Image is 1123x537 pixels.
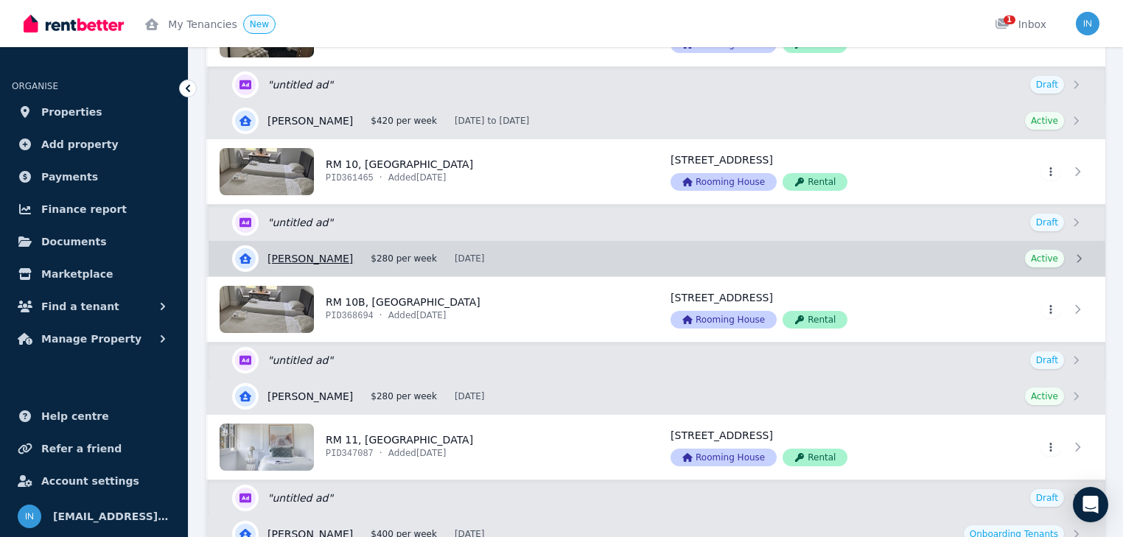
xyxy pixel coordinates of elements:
[41,298,119,315] span: Find a tenant
[41,200,127,218] span: Finance report
[41,233,107,250] span: Documents
[12,466,176,496] a: Account settings
[41,407,109,425] span: Help centre
[41,103,102,121] span: Properties
[979,415,1105,480] a: View details for RM 11, 4 Park Parade
[653,277,979,342] a: View details for RM 10B, 4 Park Parade
[979,139,1105,204] a: View details for RM 10, 4 Park Parade
[1040,301,1061,318] button: More options
[12,81,58,91] span: ORGANISE
[208,415,653,480] a: View details for RM 11, 4 Park Parade
[12,324,176,354] button: Manage Property
[1076,12,1099,35] img: info@museliving.com.au
[12,292,176,321] button: Find a tenant
[12,194,176,224] a: Finance report
[209,205,1105,240] a: Edit listing:
[653,139,979,204] a: View details for RM 10, 4 Park Parade
[209,67,1105,102] a: Edit listing:
[1040,438,1061,456] button: More options
[18,505,41,528] img: info@museliving.com.au
[1073,487,1108,522] div: Open Intercom Messenger
[12,97,176,127] a: Properties
[12,162,176,192] a: Payments
[209,103,1105,138] a: View details for Alice Rose Beattie
[209,379,1105,414] a: View details for Abbey Hinton
[208,277,653,342] a: View details for RM 10B, 4 Park Parade
[41,136,119,153] span: Add property
[12,227,176,256] a: Documents
[53,508,170,525] span: [EMAIL_ADDRESS][DOMAIN_NAME]
[41,265,113,283] span: Marketplace
[12,434,176,463] a: Refer a friend
[209,241,1105,276] a: View details for Emme Larsen
[250,19,269,29] span: New
[41,330,141,348] span: Manage Property
[208,139,653,204] a: View details for RM 10, 4 Park Parade
[12,401,176,431] a: Help centre
[1004,15,1015,24] span: 1
[12,259,176,289] a: Marketplace
[41,440,122,457] span: Refer a friend
[41,472,139,490] span: Account settings
[1040,163,1061,180] button: More options
[24,13,124,35] img: RentBetter
[209,343,1105,378] a: Edit listing:
[41,168,98,186] span: Payments
[995,17,1046,32] div: Inbox
[12,130,176,159] a: Add property
[979,277,1105,342] a: View details for RM 10B, 4 Park Parade
[209,480,1105,516] a: Edit listing:
[653,415,979,480] a: View details for RM 11, 4 Park Parade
